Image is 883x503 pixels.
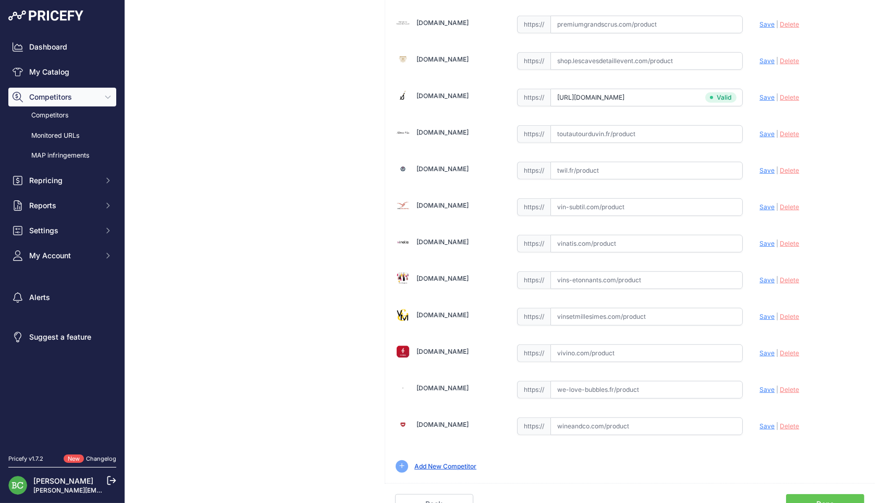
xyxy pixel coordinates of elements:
span: | [776,239,778,247]
span: https:// [517,271,550,289]
input: vinsetmillesimes.com/product [550,308,743,326]
span: | [776,386,778,393]
a: [DOMAIN_NAME] [416,421,469,428]
span: Repricing [29,175,97,186]
input: vins-etonnants.com/product [550,271,743,289]
input: toutautourduvin.fr/product [550,125,743,143]
input: vinatis.com/product [550,235,743,253]
button: My Account [8,246,116,265]
a: Dashboard [8,38,116,56]
span: Save [759,166,775,174]
span: Save [759,203,775,211]
span: My Account [29,250,97,261]
span: Competitors [29,92,97,102]
img: Pricefy Logo [8,10,83,21]
span: New [64,454,84,463]
span: https:// [517,16,550,33]
span: Save [759,313,775,320]
span: Save [759,422,775,430]
a: [DOMAIN_NAME] [416,55,469,63]
a: Alerts [8,288,116,307]
span: Save [759,93,775,101]
span: Delete [780,276,799,284]
a: [DOMAIN_NAME] [416,201,469,209]
span: | [776,276,778,284]
input: we-love-bubbles.fr/product [550,381,743,399]
input: premiumgrandscrus.com/product [550,16,743,33]
a: Suggest a feature [8,328,116,346]
span: Delete [780,130,799,138]
span: | [776,349,778,357]
nav: Sidebar [8,38,116,442]
span: | [776,203,778,211]
div: Pricefy v1.7.2 [8,454,43,463]
span: Save [759,386,775,393]
span: https:// [517,52,550,70]
input: vin-subtil.com/product [550,198,743,216]
a: Monitored URLs [8,127,116,145]
span: | [776,57,778,65]
span: Save [759,276,775,284]
span: https:// [517,235,550,253]
a: [DOMAIN_NAME] [416,128,469,136]
span: https:// [517,198,550,216]
span: https:// [517,381,550,399]
span: | [776,130,778,138]
span: | [776,93,778,101]
a: [PERSON_NAME] [33,476,93,485]
a: My Catalog [8,63,116,81]
span: | [776,20,778,28]
input: wineandco.com/product [550,417,743,435]
span: | [776,422,778,430]
span: Save [759,239,775,247]
input: succul.fr/product [550,89,743,106]
a: [DOMAIN_NAME] [416,348,469,355]
span: https:// [517,125,550,143]
span: | [776,166,778,174]
span: Delete [780,203,799,211]
span: Reports [29,200,97,211]
a: Changelog [86,455,116,462]
a: Add New Competitor [414,462,476,470]
span: https:// [517,162,550,179]
span: https:// [517,417,550,435]
span: Save [759,57,775,65]
span: Save [759,130,775,138]
span: Delete [780,349,799,357]
span: Save [759,349,775,357]
span: Delete [780,57,799,65]
a: MAP infringements [8,147,116,165]
a: [DOMAIN_NAME] [416,19,469,27]
input: shop.lescavesdetaillevent.com/product [550,52,743,70]
a: [DOMAIN_NAME] [416,384,469,392]
span: Delete [780,20,799,28]
span: Settings [29,225,97,236]
button: Competitors [8,88,116,106]
a: [DOMAIN_NAME] [416,274,469,282]
button: Repricing [8,171,116,190]
button: Reports [8,196,116,215]
span: https:// [517,308,550,326]
span: | [776,313,778,320]
input: vivino.com/product [550,344,743,362]
a: [DOMAIN_NAME] [416,165,469,173]
a: Competitors [8,106,116,125]
span: Delete [780,93,799,101]
span: Delete [780,422,799,430]
a: [DOMAIN_NAME] [416,311,469,319]
a: [DOMAIN_NAME] [416,238,469,246]
button: Settings [8,221,116,240]
input: twil.fr/product [550,162,743,179]
span: https:// [517,89,550,106]
span: Delete [780,239,799,247]
a: [DOMAIN_NAME] [416,92,469,100]
span: Save [759,20,775,28]
span: Delete [780,313,799,320]
span: Delete [780,386,799,393]
a: [PERSON_NAME][EMAIL_ADDRESS][DOMAIN_NAME][PERSON_NAME] [33,486,246,494]
span: https:// [517,344,550,362]
span: Delete [780,166,799,174]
